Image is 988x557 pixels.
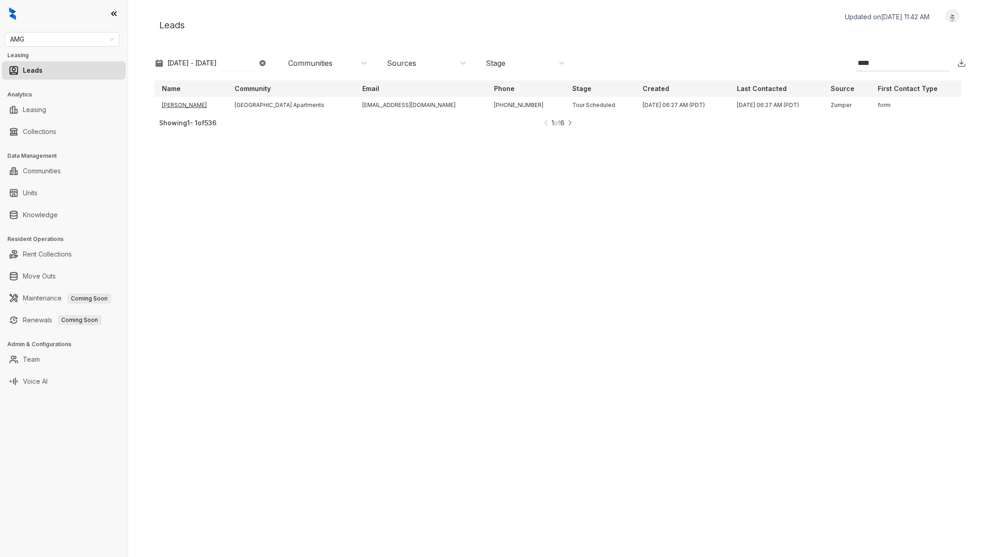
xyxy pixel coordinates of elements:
[2,101,126,119] li: Leasing
[2,61,126,80] li: Leads
[167,59,217,68] p: [DATE] - [DATE]
[2,372,126,391] li: Voice AI
[155,97,227,113] td: [PERSON_NAME]
[235,84,271,93] p: Community
[7,235,128,243] h3: Resident Operations
[554,119,560,127] span: of
[159,119,543,127] div: Showing 1 - 1 of 536
[940,59,947,67] img: SearchIcon
[2,350,126,369] li: Team
[572,84,591,93] p: Stage
[2,184,126,202] li: Units
[552,118,564,128] span: 1 6
[23,206,58,224] a: Knowledge
[2,289,126,307] li: Maintenance
[730,97,823,113] td: [DATE] 06:27 AM (PDT)
[7,152,128,160] h3: Data Management
[946,11,959,21] img: UserAvatar
[150,9,966,41] div: Leads
[288,58,333,68] div: Communities
[494,84,515,93] p: Phone
[7,340,128,348] h3: Admin & Configurations
[67,294,111,304] span: Coming Soon
[387,58,416,68] div: Sources
[9,7,16,20] img: logo
[162,84,181,93] p: Name
[23,311,102,329] a: RenewalsComing Soon
[823,97,870,113] td: Zumper
[23,372,48,391] a: Voice AI
[635,97,729,113] td: [DATE] 06:27 AM (PDT)
[355,97,487,113] td: [EMAIL_ADDRESS][DOMAIN_NAME]
[23,123,56,141] a: Collections
[845,12,929,21] p: Updated on [DATE] 11:42 AM
[150,55,274,71] button: [DATE] - [DATE]
[23,350,40,369] a: Team
[23,101,46,119] a: Leasing
[23,61,43,80] a: Leads
[23,267,56,285] a: Move Outs
[878,84,938,93] p: First Contact Type
[957,59,966,68] img: Download
[2,162,126,180] li: Communities
[643,84,669,93] p: Created
[2,245,126,263] li: Rent Collections
[23,184,38,202] a: Units
[737,84,787,93] p: Last Contacted
[486,58,505,68] div: Stage
[23,162,61,180] a: Communities
[2,206,126,224] li: Knowledge
[487,97,565,113] td: [PHONE_NUMBER]
[7,91,128,99] h3: Analytics
[23,245,72,263] a: Rent Collections
[10,32,114,46] span: AMG
[870,97,961,113] td: form
[543,118,549,128] img: LeftArrowIcon
[58,315,102,325] span: Coming Soon
[565,97,635,113] td: Tour Scheduled
[831,84,854,93] p: Source
[567,118,573,128] img: RightArrowIcon
[2,267,126,285] li: Move Outs
[7,51,128,59] h3: Leasing
[2,123,126,141] li: Collections
[2,311,126,329] li: Renewals
[227,97,355,113] td: [GEOGRAPHIC_DATA] Apartments
[362,84,379,93] p: Email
